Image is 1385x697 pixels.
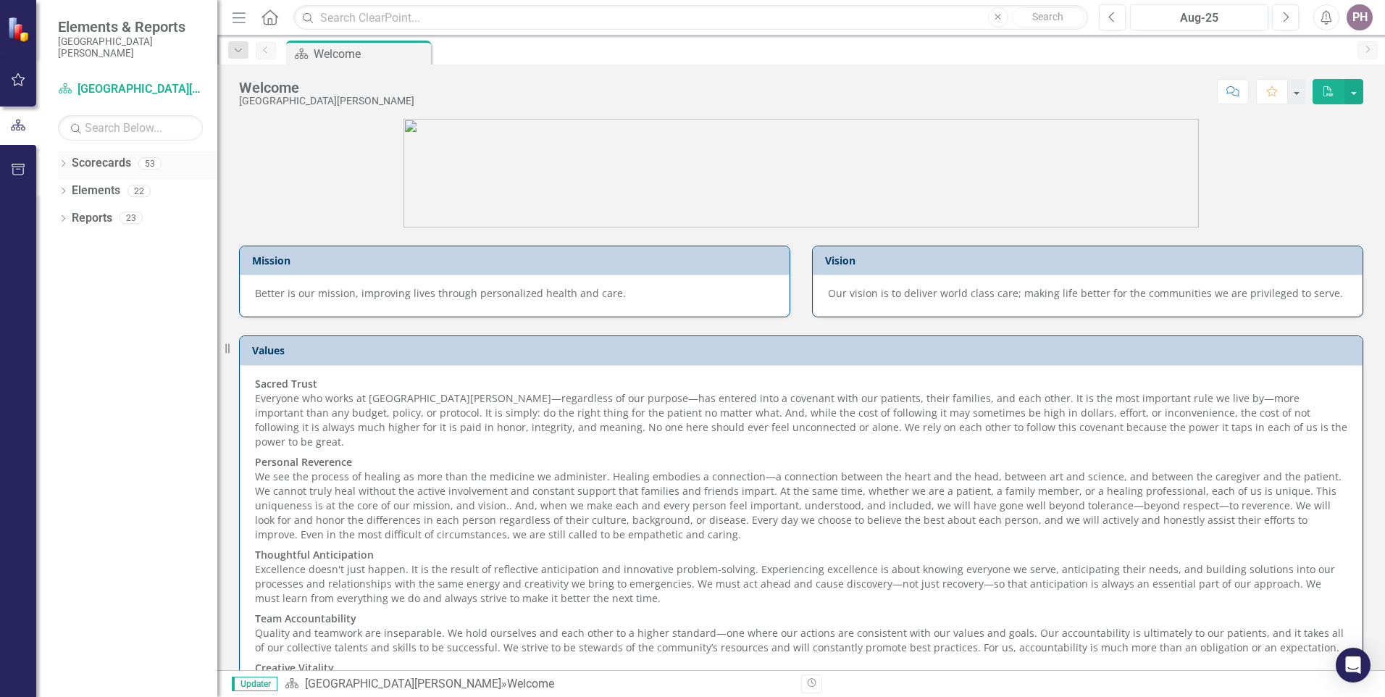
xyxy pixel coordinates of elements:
img: SJRMC%20new%20logo%203.jpg [403,119,1199,228]
span: Updater [232,677,277,691]
p: Our vision is to deliver world class care; making life better for the communities we are privileg... [828,286,1347,301]
button: PH [1347,4,1373,30]
img: ClearPoint Strategy [7,16,33,41]
a: Scorecards [72,155,131,172]
input: Search Below... [58,115,203,141]
small: [GEOGRAPHIC_DATA][PERSON_NAME] [58,36,203,59]
strong: Team Accountability [255,612,356,625]
p: Quality and teamwork are inseparable. We hold ourselves and each other to a higher standard—one w... [255,609,1347,658]
strong: Thoughtful Anticipation [255,548,374,562]
h3: Vision [825,255,1355,266]
a: [GEOGRAPHIC_DATA][PERSON_NAME] [305,677,501,690]
div: Welcome [314,45,427,63]
p: Better is our mission, improving lives through personalized health and care. [255,286,774,301]
div: Welcome [507,677,554,690]
p: We see the process of healing as more than the medicine we administer. Healing embodies a connect... [255,452,1347,545]
button: Search [1012,7,1084,28]
h3: Values [252,345,1355,356]
button: Aug-25 [1130,4,1268,30]
div: [GEOGRAPHIC_DATA][PERSON_NAME] [239,96,414,107]
a: [GEOGRAPHIC_DATA][PERSON_NAME] [58,81,203,98]
span: Search [1032,11,1063,22]
a: Elements [72,183,120,199]
strong: Creative Vitality [255,661,334,675]
p: Everyone who works at [GEOGRAPHIC_DATA][PERSON_NAME]—regardless of our purpose—has entered into a... [255,377,1347,452]
strong: Personal Reverence [255,455,352,469]
div: Aug-25 [1135,9,1263,27]
p: Excellence doesn't just happen. It is the result of reflective anticipation and innovative proble... [255,545,1347,609]
input: Search ClearPoint... [293,5,1088,30]
span: Elements & Reports [58,18,203,36]
div: » [285,676,790,693]
div: 22 [127,185,151,197]
a: Reports [72,210,112,227]
div: Welcome [239,80,414,96]
strong: Sacred Trust [255,377,317,391]
div: 53 [138,157,162,170]
div: Open Intercom Messenger [1336,648,1371,683]
div: 23 [120,212,143,225]
h3: Mission [252,255,782,266]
